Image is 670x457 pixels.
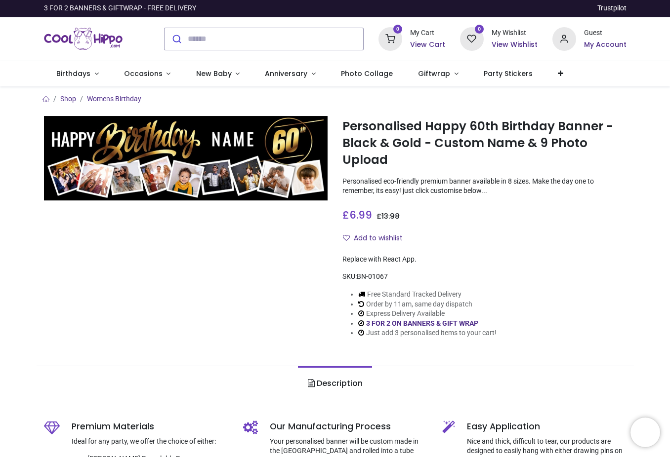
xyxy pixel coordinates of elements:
[343,234,350,241] i: Add to wishlist
[358,328,497,338] li: Just add 3 personalised items to your cart!
[418,69,450,78] span: Giftwrap
[484,69,533,78] span: Party Stickers
[72,420,228,433] h5: Premium Materials
[410,40,445,50] a: View Cart
[492,40,538,50] a: View Wishlist
[60,95,76,103] a: Shop
[342,118,627,169] h1: Personalised Happy 60th Birthday Banner - Black & Gold - Custom Name & 9 Photo Upload
[584,28,627,38] div: Guest
[597,3,627,13] a: Trustpilot
[111,61,183,87] a: Occasions
[393,25,403,34] sup: 0
[44,25,123,53] img: Cool Hippo
[475,25,484,34] sup: 0
[56,69,90,78] span: Birthdays
[44,116,328,201] img: Personalised Happy 60th Birthday Banner - Black & Gold - Custom Name & 9 Photo Upload
[265,69,307,78] span: Anniversary
[342,177,627,196] p: Personalised eco-friendly premium banner available in 8 sizes. Make the day one to remember, its ...
[196,69,232,78] span: New Baby
[342,208,372,222] span: £
[342,272,627,282] div: SKU:
[252,61,329,87] a: Anniversary
[270,420,427,433] h5: Our Manufacturing Process
[630,418,660,447] iframe: Brevo live chat
[378,34,402,42] a: 0
[165,28,188,50] button: Submit
[377,211,400,221] span: £
[87,95,141,103] a: Womens Birthday
[410,28,445,38] div: My Cart
[298,366,372,401] a: Description
[460,34,484,42] a: 0
[406,61,471,87] a: Giftwrap
[492,28,538,38] div: My Wishlist
[349,208,372,222] span: 6.99
[72,437,228,447] p: Ideal for any party, we offer the choice of either:
[358,300,497,309] li: Order by 11am, same day dispatch
[124,69,163,78] span: Occasions
[342,255,627,265] div: Replace with React App.
[381,211,400,221] span: 13.98
[358,309,497,319] li: Express Delivery Available
[341,69,393,78] span: Photo Collage
[357,272,388,280] span: BN-01067
[584,40,627,50] a: My Account
[44,3,196,13] div: 3 FOR 2 BANNERS & GIFTWRAP - FREE DELIVERY
[44,61,112,87] a: Birthdays
[44,25,123,53] a: Logo of Cool Hippo
[342,230,411,247] button: Add to wishlistAdd to wishlist
[366,319,478,327] a: 3 FOR 2 ON BANNERS & GIFT WRAP
[467,420,627,433] h5: Easy Application
[358,290,497,300] li: Free Standard Tracked Delivery
[183,61,252,87] a: New Baby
